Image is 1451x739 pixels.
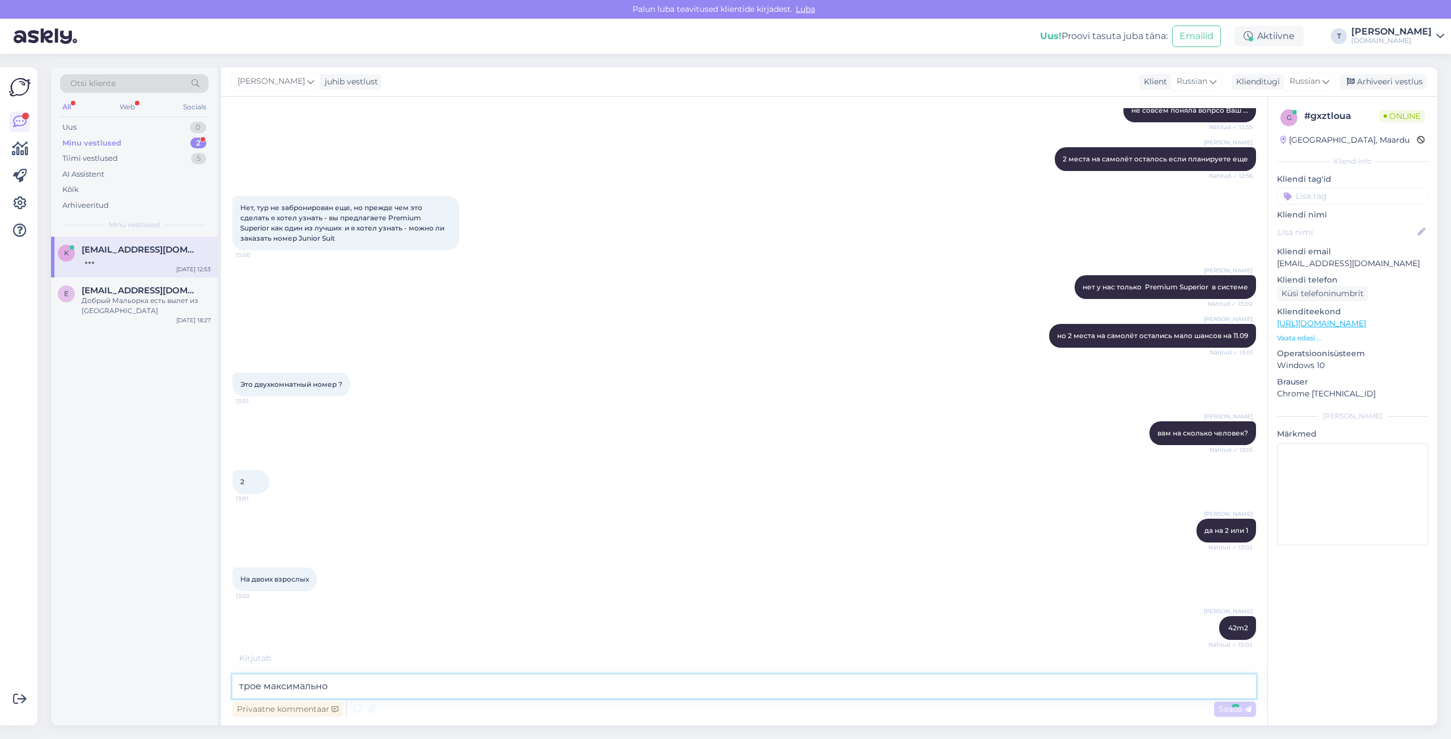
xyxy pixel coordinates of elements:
[82,245,200,255] span: kippi93@mail.ru
[1277,318,1366,328] a: [URL][DOMAIN_NAME]
[240,477,244,486] span: 2
[1277,156,1428,166] div: Kliendi info
[1057,331,1248,340] span: но 2 места на самолёт остались мало шансов на 11.09
[1277,411,1428,421] div: [PERSON_NAME]
[1277,348,1428,360] p: Operatsioonisüsteem
[232,652,1256,664] div: Kirjutab
[1277,360,1428,371] p: Windows 10
[62,169,104,180] div: AI Assistent
[237,75,305,88] span: [PERSON_NAME]
[1331,28,1347,44] div: T
[176,316,211,324] div: [DATE] 18:27
[62,138,121,149] div: Minu vestlused
[1277,274,1428,286] p: Kliendi telefon
[1277,246,1428,258] p: Kliendi email
[1277,306,1428,318] p: Klienditeekond
[191,153,206,164] div: 5
[1210,446,1253,454] span: Nähtud ✓ 13:01
[1234,26,1304,46] div: Aktiivne
[1040,31,1062,41] b: Uus!
[62,184,79,195] div: Kõik
[792,4,818,14] span: Luba
[82,296,211,316] div: Добрый Мальорка есть вылет из [GEOGRAPHIC_DATA]
[236,592,278,600] span: 13:02
[1204,266,1253,275] span: [PERSON_NAME]
[1208,300,1253,308] span: Nähtud ✓ 13:00
[1172,25,1221,47] button: Emailid
[1277,209,1428,221] p: Kliendi nimi
[1204,412,1253,421] span: [PERSON_NAME]
[320,76,378,88] div: juhib vestlust
[1208,543,1253,552] span: Nähtud ✓ 13:02
[240,203,446,242] span: Нет, тур не забронирован еще, но прежде чем это сделать я хотел узнать - вы предлагаете Premium S...
[1210,348,1253,357] span: Nähtud ✓ 13:01
[1277,286,1368,301] div: Küsi telefoninumbrit
[236,251,278,259] span: 13:00
[1277,388,1428,400] p: Chrome [TECHNICAL_ID]
[70,78,116,89] span: Otsi kliente
[1280,134,1410,146] div: [GEOGRAPHIC_DATA], Maardu
[64,249,69,257] span: k
[1277,258,1428,270] p: [EMAIL_ADDRESS][DOMAIN_NAME]
[62,153,118,164] div: Tiimi vestlused
[1351,36,1432,45] div: [DOMAIN_NAME]
[1277,376,1428,388] p: Brauser
[1204,510,1253,518] span: [PERSON_NAME]
[1204,315,1253,323] span: [PERSON_NAME]
[1204,607,1253,616] span: [PERSON_NAME]
[1278,226,1415,238] input: Lisa nimi
[109,220,160,230] span: Minu vestlused
[1340,74,1427,89] div: Arhiveeri vestlus
[62,122,77,133] div: Uus
[1204,138,1253,147] span: [PERSON_NAME]
[1204,526,1248,535] span: да на 2 или 1
[1287,113,1292,122] span: g
[1289,75,1320,88] span: Russian
[190,138,206,149] div: 2
[1083,283,1248,291] span: нет у нас только Premium Superior в системе
[1040,29,1168,43] div: Proovi tasuta juba täna:
[1131,106,1248,114] span: не совсем поняла вопрсо Ваш ...
[236,494,278,503] span: 13:01
[1157,429,1248,437] span: вам на сколько человек?
[236,397,278,405] span: 13:01
[1277,428,1428,440] p: Märkmed
[240,575,309,583] span: На двоих взрослых
[1063,155,1248,163] span: 2 места на самолёт осталось если планируете еще
[1209,172,1253,180] span: Nähtud ✓ 12:56
[60,100,73,114] div: All
[1304,109,1379,123] div: # gxztloua
[82,285,200,296] span: eliisja@hotmail.com
[117,100,137,114] div: Web
[1232,76,1280,88] div: Klienditugi
[62,200,109,211] div: Arhiveeritud
[1379,110,1425,122] span: Online
[1351,27,1432,36] div: [PERSON_NAME]
[64,289,69,298] span: e
[271,653,273,663] span: .
[1277,187,1428,204] input: Lisa tag
[9,76,31,98] img: Askly Logo
[190,122,206,133] div: 0
[1351,27,1444,45] a: [PERSON_NAME][DOMAIN_NAME]
[1177,75,1207,88] span: Russian
[1228,623,1248,632] span: 42m2
[1209,123,1253,131] span: Nähtud ✓ 12:55
[1139,76,1167,88] div: Klient
[181,100,209,114] div: Socials
[1208,640,1253,649] span: Nähtud ✓ 13:02
[240,380,342,388] span: Это двухкомнатный номер ?
[1277,333,1428,343] p: Vaata edasi ...
[1277,173,1428,185] p: Kliendi tag'id
[176,265,211,274] div: [DATE] 12:53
